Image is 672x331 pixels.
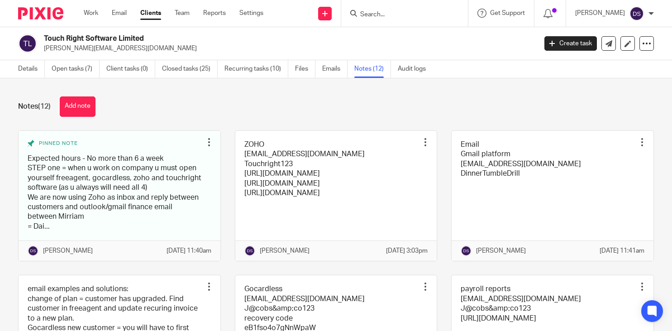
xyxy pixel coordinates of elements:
h1: Notes [18,102,51,111]
img: svg%3E [18,34,37,53]
img: Pixie [18,7,63,19]
a: Clients [140,9,161,18]
span: (12) [38,103,51,110]
input: Search [359,11,441,19]
a: Notes (12) [354,60,391,78]
a: Details [18,60,45,78]
a: Open tasks (7) [52,60,100,78]
h2: Touch Right Software Limited [44,34,434,43]
img: svg%3E [461,245,472,256]
a: Closed tasks (25) [162,60,218,78]
button: Add note [60,96,95,117]
a: Create task [544,36,597,51]
p: [DATE] 3:03pm [386,246,428,255]
a: Work [84,9,98,18]
a: Settings [239,9,263,18]
div: Pinned note [28,140,202,147]
p: [PERSON_NAME] [260,246,310,255]
p: [PERSON_NAME] [43,246,93,255]
img: svg%3E [629,6,644,21]
a: Email [112,9,127,18]
p: [DATE] 11:40am [167,246,211,255]
a: Recurring tasks (10) [224,60,288,78]
a: Audit logs [398,60,433,78]
span: Get Support [490,10,525,16]
a: Files [295,60,315,78]
p: [DATE] 11:41am [600,246,644,255]
img: svg%3E [28,245,38,256]
img: svg%3E [244,245,255,256]
a: Team [175,9,190,18]
a: Client tasks (0) [106,60,155,78]
a: Emails [322,60,348,78]
p: [PERSON_NAME] [476,246,526,255]
p: [PERSON_NAME][EMAIL_ADDRESS][DOMAIN_NAME] [44,44,531,53]
a: Reports [203,9,226,18]
p: [PERSON_NAME] [575,9,625,18]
